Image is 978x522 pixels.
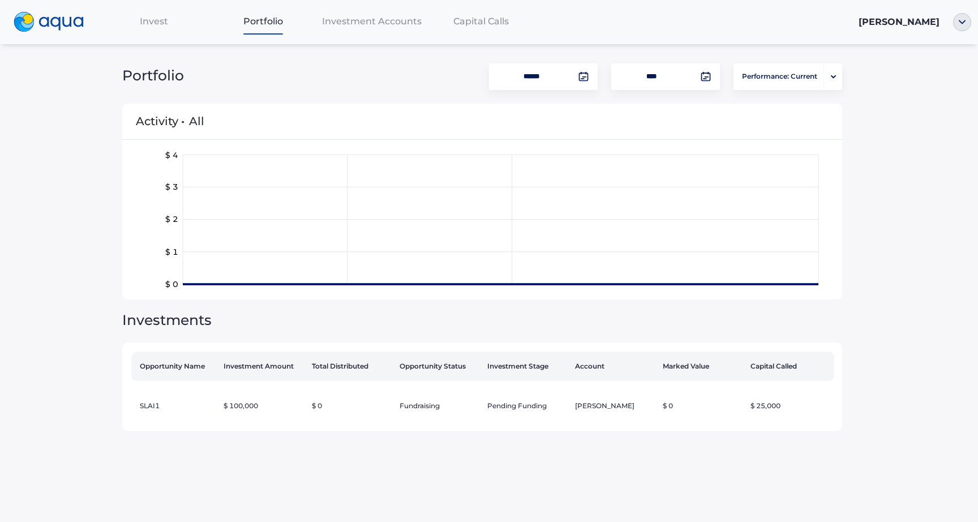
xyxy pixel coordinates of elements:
td: $ 100,000 [219,390,307,422]
span: Portfolio [243,16,283,27]
span: All [189,114,204,128]
th: Marked Value [658,352,746,381]
a: Portfolio [208,10,318,33]
img: ellipse [953,13,971,31]
span: Invest [140,16,168,27]
span: [PERSON_NAME] [859,16,940,27]
span: Investment Accounts [322,16,422,27]
a: Capital Calls [426,10,535,33]
tspan: $ 3 [165,182,178,192]
img: portfolio-arrow [831,75,836,79]
th: Capital Called [746,352,834,381]
button: Performance: Currentportfolio-arrow [733,63,842,90]
td: SLAI1 [131,390,219,422]
th: Opportunity Name [131,352,219,381]
tspan: $ 1 [165,247,178,257]
tspan: $ 4 [165,150,178,160]
td: [PERSON_NAME] [570,390,658,422]
a: Invest [100,10,209,33]
span: Portfolio [122,67,184,84]
tspan: $ 2 [165,215,178,225]
td: $ 0 [658,390,746,422]
th: Total Distributed [307,352,395,381]
td: Pending Funding [483,390,570,422]
img: logo [14,12,84,32]
span: Performance: Current [742,66,817,88]
td: $ 0 [307,390,395,422]
span: Capital Calls [453,16,509,27]
th: Opportunity Status [395,352,483,381]
span: Activity • [136,100,185,142]
tspan: $ 0 [165,279,178,289]
th: Investment Amount [219,352,307,381]
a: Investment Accounts [318,10,427,33]
th: Investment Stage [483,352,570,381]
span: Investments [122,311,212,328]
td: $ 25,000 [746,390,834,422]
td: Fundraising [395,390,483,422]
a: logo [7,9,100,35]
img: calendar [700,71,711,82]
img: calendar [578,71,589,82]
th: Account [570,352,658,381]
